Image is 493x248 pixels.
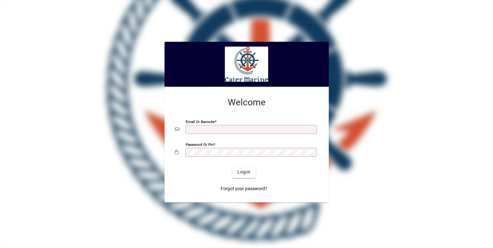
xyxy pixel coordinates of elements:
span: Forgot your password? [221,185,267,192]
button: Login [232,166,256,178]
h2: Welcome [175,97,319,108]
mat-label: Email or Barcode [186,119,215,124]
mat-label: Password or Pin [186,142,213,146]
a: Forgot your password? [218,183,270,195]
span: Login [237,169,251,175]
